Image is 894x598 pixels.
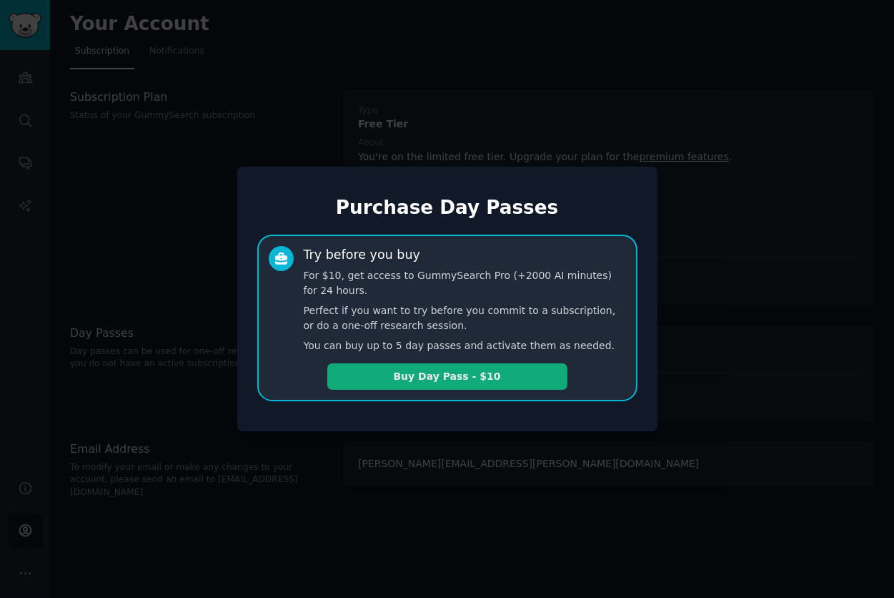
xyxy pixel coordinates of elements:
p: You can buy up to 5 day passes and activate them as needed. [304,338,626,353]
p: Perfect if you want to try before you commit to a subscription, or do a one-off research session. [304,303,626,333]
h1: Purchase Day Passes [257,197,637,220]
div: Try before you buy [304,246,420,264]
p: For $10, get access to GummySearch Pro (+2000 AI minutes) for 24 hours. [304,268,626,298]
button: Buy Day Pass - $10 [327,363,567,390]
